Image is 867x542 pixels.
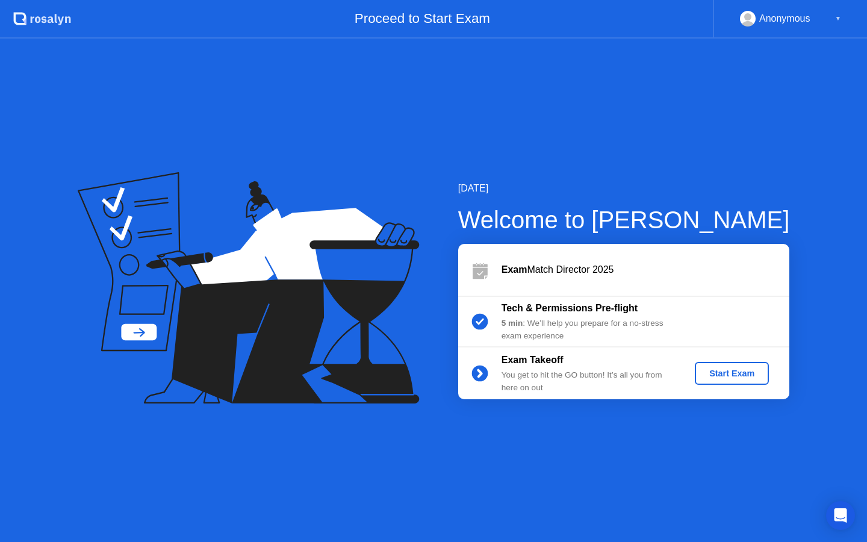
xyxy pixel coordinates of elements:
div: Anonymous [759,11,810,26]
div: Start Exam [700,369,764,378]
div: Welcome to [PERSON_NAME] [458,202,790,238]
button: Start Exam [695,362,769,385]
b: Exam [502,264,527,275]
b: Exam Takeoff [502,355,564,365]
b: Tech & Permissions Pre-flight [502,303,638,313]
div: : We’ll help you prepare for a no-stress exam experience [502,317,675,342]
div: Match Director 2025 [502,263,789,277]
b: 5 min [502,319,523,328]
div: ▼ [835,11,841,26]
div: Open Intercom Messenger [826,501,855,530]
div: You get to hit the GO button! It’s all you from here on out [502,369,675,394]
div: [DATE] [458,181,790,196]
